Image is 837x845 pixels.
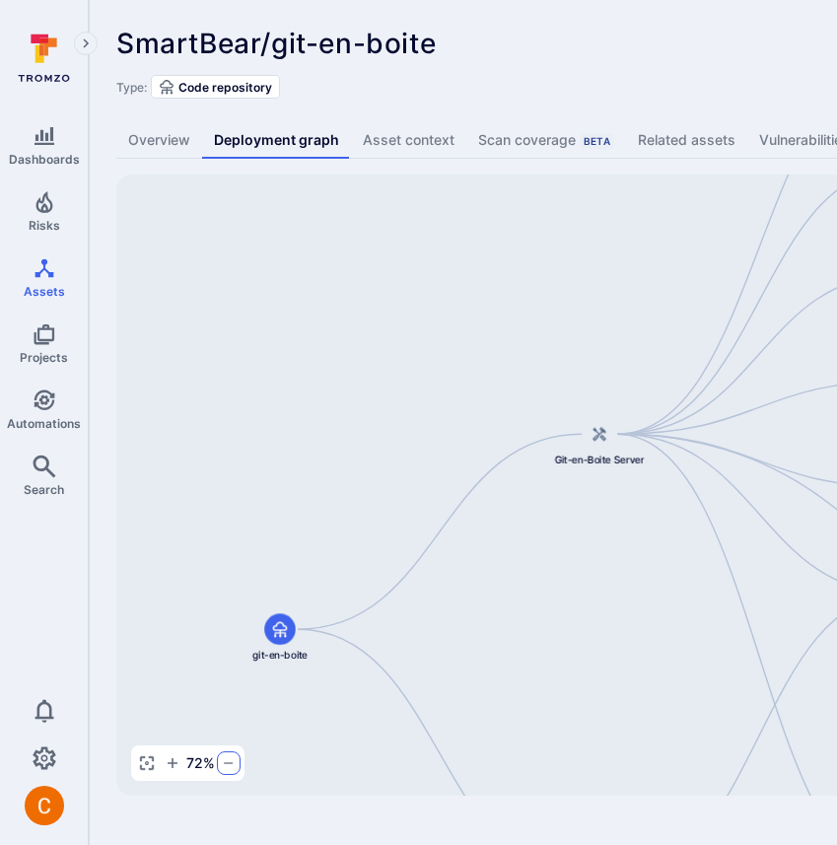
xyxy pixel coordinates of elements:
div: Beta [580,133,614,149]
span: 72 % [186,753,215,773]
span: SmartBear/git-en-boite [116,27,436,60]
span: Dashboards [9,152,80,167]
span: Search [24,482,64,497]
a: Overview [116,122,202,159]
span: Code repository [178,80,272,95]
span: git-en-boite [252,648,308,662]
span: Type: [116,80,147,95]
a: Deployment graph [202,122,351,159]
span: Git-en-Boite Server [555,453,645,466]
img: ACg8ocJuq_DPPTkXyD9OlTnVLvDrpObecjcADscmEHLMiTyEnTELew=s96-c [25,786,64,825]
span: Automations [7,416,81,431]
i: Expand navigation menu [79,35,93,52]
div: Scan coverage [478,130,614,150]
button: Expand navigation menu [74,32,98,55]
span: Assets [24,284,65,299]
span: Projects [20,350,68,365]
a: Asset context [351,122,466,159]
a: Related assets [626,122,747,159]
div: Camilo Rivera [25,786,64,825]
span: Risks [29,218,60,233]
